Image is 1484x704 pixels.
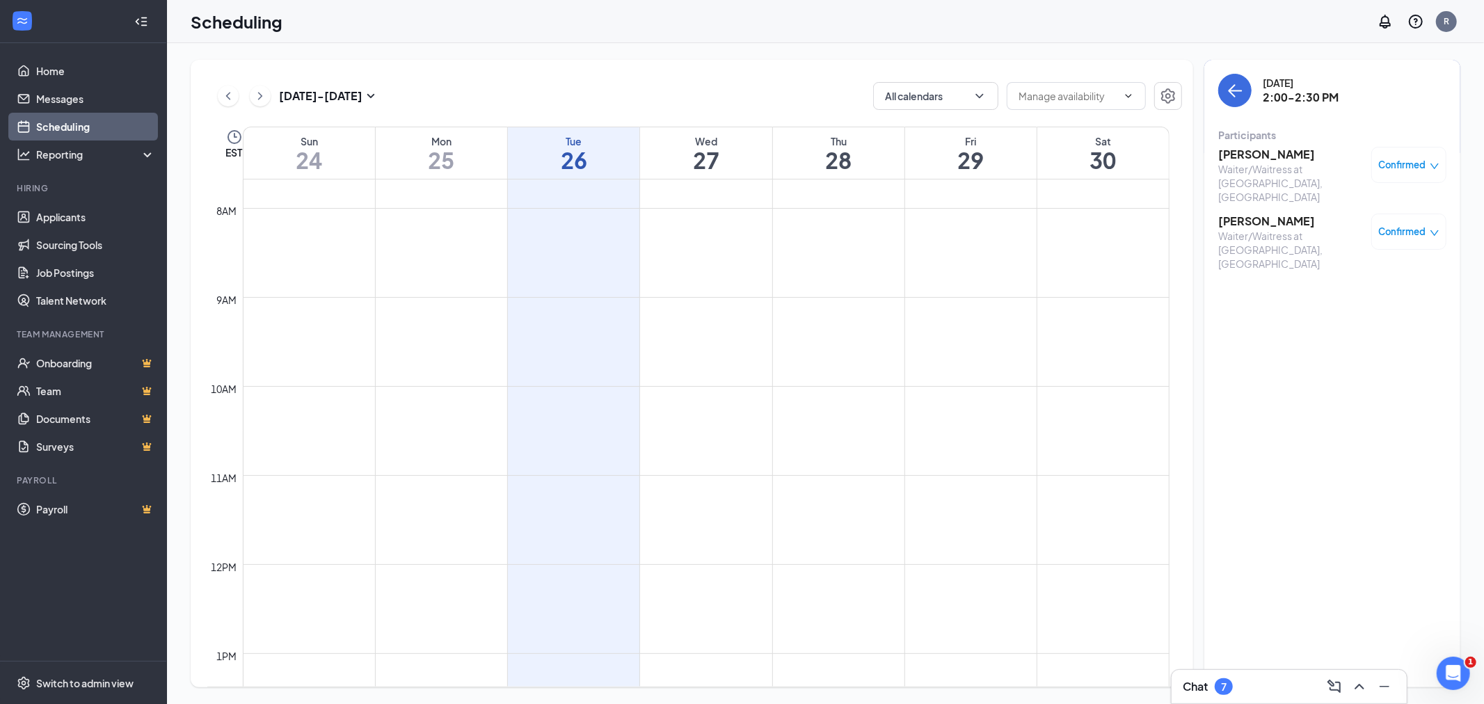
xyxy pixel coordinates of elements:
[36,495,155,523] a: PayrollCrown
[1037,148,1169,172] h1: 30
[279,88,362,104] h3: [DATE] - [DATE]
[250,86,271,106] button: ChevronRight
[973,89,987,103] svg: ChevronDown
[226,129,243,145] svg: Clock
[905,127,1037,179] a: August 29, 2025
[1351,678,1368,695] svg: ChevronUp
[1037,134,1169,148] div: Sat
[1444,15,1449,27] div: R
[209,381,240,397] div: 10am
[253,88,267,104] svg: ChevronRight
[244,148,375,172] h1: 24
[1323,675,1346,698] button: ComposeMessage
[1218,162,1364,204] div: Waiter/Waitress at [GEOGRAPHIC_DATA], [GEOGRAPHIC_DATA]
[1154,82,1182,110] button: Settings
[508,148,639,172] h1: 26
[36,85,155,113] a: Messages
[36,57,155,85] a: Home
[17,676,31,690] svg: Settings
[214,648,240,664] div: 1pm
[221,88,235,104] svg: ChevronLeft
[1218,74,1252,107] button: back-button
[191,10,282,33] h1: Scheduling
[1407,13,1424,30] svg: QuestionInfo
[36,203,155,231] a: Applicants
[244,127,375,179] a: August 24, 2025
[773,127,904,179] a: August 28, 2025
[36,433,155,461] a: SurveysCrown
[214,292,240,307] div: 9am
[1376,678,1393,695] svg: Minimize
[15,14,29,28] svg: WorkstreamLogo
[1465,657,1476,668] span: 1
[1377,13,1394,30] svg: Notifications
[1227,82,1243,99] svg: ArrowLeft
[1218,147,1364,162] h3: [PERSON_NAME]
[1218,229,1364,271] div: Waiter/Waitress at [GEOGRAPHIC_DATA], [GEOGRAPHIC_DATA]
[640,127,772,179] a: August 27, 2025
[376,127,507,179] a: August 25, 2025
[209,559,240,575] div: 12pm
[1218,128,1446,142] div: Participants
[218,86,239,106] button: ChevronLeft
[214,203,240,218] div: 8am
[226,145,243,159] span: EST
[17,147,31,161] svg: Analysis
[36,113,155,141] a: Scheduling
[1123,90,1134,102] svg: ChevronDown
[376,134,507,148] div: Mon
[1218,214,1364,229] h3: [PERSON_NAME]
[1348,675,1371,698] button: ChevronUp
[1326,678,1343,695] svg: ComposeMessage
[1221,681,1227,693] div: 7
[1263,76,1339,90] div: [DATE]
[508,127,639,179] a: August 26, 2025
[1037,127,1169,179] a: August 30, 2025
[905,148,1037,172] h1: 29
[17,182,152,194] div: Hiring
[36,405,155,433] a: DocumentsCrown
[36,676,134,690] div: Switch to admin view
[1379,225,1426,239] span: Confirmed
[873,82,998,110] button: All calendarsChevronDown
[36,231,155,259] a: Sourcing Tools
[1263,90,1339,105] h3: 2:00-2:30 PM
[36,349,155,377] a: OnboardingCrown
[1430,161,1439,171] span: down
[1379,158,1426,172] span: Confirmed
[1160,88,1176,104] svg: Settings
[36,259,155,287] a: Job Postings
[362,88,379,104] svg: SmallChevronDown
[1373,675,1396,698] button: Minimize
[1430,228,1439,238] span: down
[1437,657,1470,690] iframe: Intercom live chat
[36,377,155,405] a: TeamCrown
[376,148,507,172] h1: 25
[773,134,904,148] div: Thu
[134,15,148,29] svg: Collapse
[508,134,639,148] div: Tue
[244,134,375,148] div: Sun
[640,148,772,172] h1: 27
[17,474,152,486] div: Payroll
[209,470,240,486] div: 11am
[36,147,156,161] div: Reporting
[773,148,904,172] h1: 28
[1183,679,1208,694] h3: Chat
[17,328,152,340] div: Team Management
[1019,88,1117,104] input: Manage availability
[36,287,155,314] a: Talent Network
[640,134,772,148] div: Wed
[905,134,1037,148] div: Fri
